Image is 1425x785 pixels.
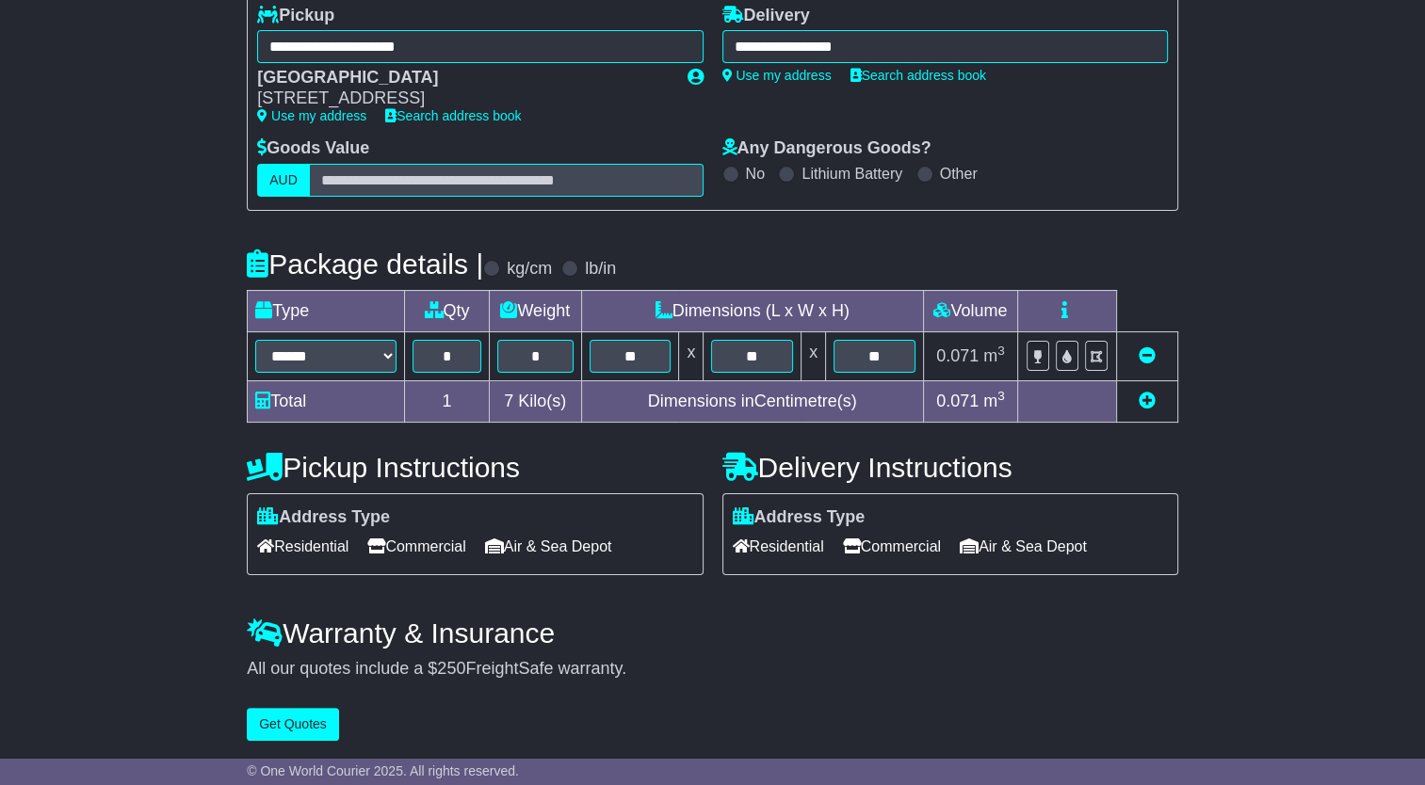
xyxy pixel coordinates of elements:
label: Address Type [733,507,866,528]
td: Kilo(s) [489,380,581,422]
label: Delivery [722,6,810,26]
span: 250 [437,659,465,678]
td: x [679,331,704,380]
td: Type [248,290,405,331]
label: AUD [257,164,310,197]
span: © One World Courier 2025. All rights reserved. [247,763,519,778]
td: 1 [405,380,490,422]
h4: Delivery Instructions [722,452,1178,483]
h4: Package details | [247,248,483,280]
a: Add new item [1139,392,1156,410]
span: Residential [733,532,824,561]
a: Use my address [257,108,366,123]
div: All our quotes include a $ FreightSafe warranty. [247,659,1178,680]
a: Search address book [850,68,986,83]
span: Air & Sea Depot [960,532,1087,561]
label: Other [940,165,978,183]
a: Use my address [722,68,832,83]
label: lb/in [585,259,616,280]
sup: 3 [997,389,1005,403]
span: 0.071 [936,392,979,410]
span: Air & Sea Depot [485,532,612,561]
td: x [802,331,826,380]
span: Residential [257,532,348,561]
td: Qty [405,290,490,331]
span: Commercial [843,532,941,561]
a: Remove this item [1139,346,1156,365]
label: No [746,165,765,183]
span: Commercial [367,532,465,561]
button: Get Quotes [247,708,339,741]
h4: Warranty & Insurance [247,617,1178,649]
td: Dimensions (L x W x H) [581,290,923,331]
span: m [983,346,1005,365]
label: Any Dangerous Goods? [722,138,931,159]
h4: Pickup Instructions [247,452,703,483]
sup: 3 [997,344,1005,358]
td: Total [248,380,405,422]
td: Volume [923,290,1017,331]
div: [GEOGRAPHIC_DATA] [257,68,668,88]
td: Weight [489,290,581,331]
td: Dimensions in Centimetre(s) [581,380,923,422]
label: kg/cm [507,259,552,280]
label: Lithium Battery [802,165,902,183]
label: Address Type [257,507,390,528]
span: 7 [504,392,513,410]
label: Pickup [257,6,334,26]
label: Goods Value [257,138,369,159]
div: [STREET_ADDRESS] [257,88,668,109]
span: 0.071 [936,346,979,365]
span: m [983,392,1005,410]
a: Search address book [385,108,521,123]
